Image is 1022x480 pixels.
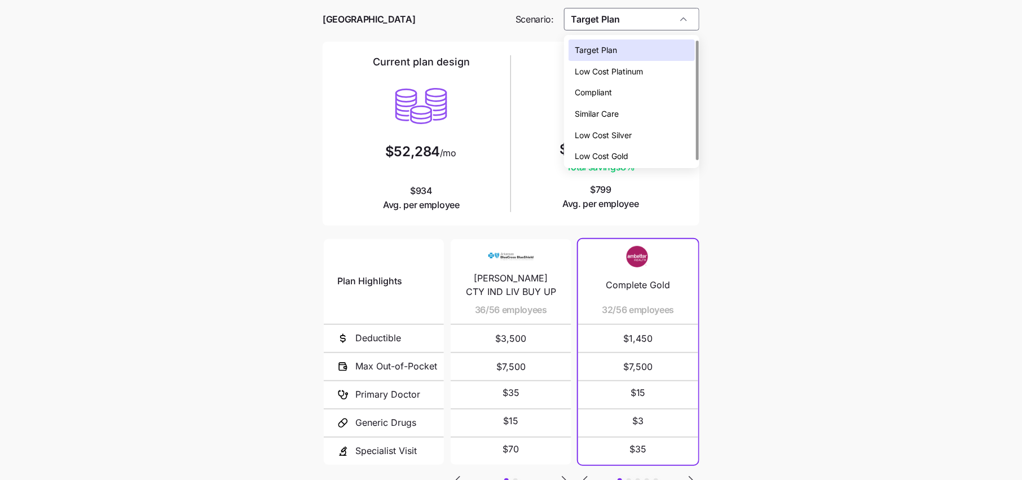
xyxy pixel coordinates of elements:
span: /mo [440,148,456,157]
span: $3 [632,414,644,428]
img: Carrier [488,246,534,267]
span: Generic Drugs [355,416,416,430]
span: Deductible [355,331,401,345]
span: $35 [629,442,646,456]
span: Target Plan [575,44,618,56]
span: Low Cost Platinum [575,65,644,78]
span: $934 [383,184,460,212]
span: $7,500 [592,353,685,380]
span: [GEOGRAPHIC_DATA] [323,12,416,27]
span: $799 [562,183,639,211]
span: [PERSON_NAME] CTY IND LIV BUY UP [464,271,557,300]
span: $1,450 [592,325,685,352]
span: Similar Care [575,108,619,120]
span: $35 [503,386,519,400]
span: Low Cost Gold [575,150,629,162]
span: Max Out-of-Pocket [355,359,437,373]
span: $15 [503,414,518,428]
span: $48,208 [560,143,614,156]
span: Plan Highlights [337,274,402,288]
span: Low Cost Silver [575,129,632,142]
span: $3,500 [464,325,557,352]
span: Primary Doctor [355,387,420,402]
span: $52,284 [385,145,440,158]
span: Specialist Visit [355,444,417,458]
span: Total savings 8 % [560,160,642,174]
span: $7,500 [464,353,557,380]
span: Avg. per employee [562,197,639,211]
span: $15 [631,386,646,400]
img: Carrier [615,246,660,267]
span: Scenario: [516,12,554,27]
span: Complete Gold [606,278,670,292]
span: Avg. per employee [383,198,460,212]
span: 36/56 employees [475,303,547,317]
span: $70 [503,442,519,456]
span: Compliant [575,86,613,99]
span: 32/56 employees [602,303,674,317]
h2: Current plan design [373,55,470,69]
